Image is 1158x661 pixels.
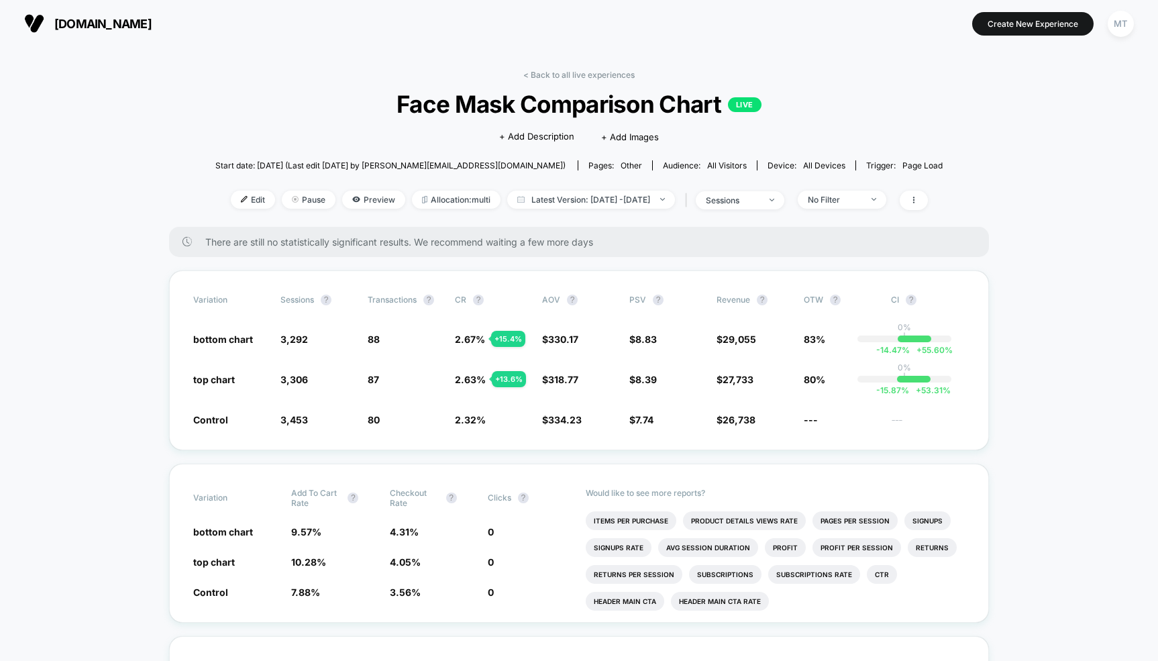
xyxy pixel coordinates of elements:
[412,191,501,209] span: Allocation: multi
[342,191,405,209] span: Preview
[517,196,525,203] img: calendar
[282,191,335,209] span: Pause
[717,414,755,425] span: $
[193,587,228,598] span: Control
[455,414,486,425] span: 2.32 %
[455,374,486,385] span: 2.63 %
[717,334,756,345] span: $
[20,13,156,34] button: [DOMAIN_NAME]
[193,374,235,385] span: top chart
[291,526,321,538] span: 9.57 %
[507,191,675,209] span: Latest Version: [DATE] - [DATE]
[866,160,943,170] div: Trigger:
[872,198,876,201] img: end
[193,556,235,568] span: top chart
[291,556,326,568] span: 10.28 %
[548,374,578,385] span: 318.77
[492,371,526,387] div: + 13.6 %
[231,191,275,209] span: Edit
[321,295,331,305] button: ?
[635,374,657,385] span: 8.39
[252,90,906,118] span: Face Mask Comparison Chart
[621,160,642,170] span: other
[1104,10,1138,38] button: MT
[601,132,659,142] span: + Add Images
[588,160,642,170] div: Pages:
[280,414,308,425] span: 3,453
[765,538,806,557] li: Profit
[205,236,962,248] span: There are still no statistically significant results. We recommend waiting a few more days
[916,345,922,355] span: +
[803,160,845,170] span: all devices
[804,334,825,345] span: 83%
[909,385,951,395] span: 53.31 %
[455,295,466,305] span: CR
[280,334,308,345] span: 3,292
[390,488,439,508] span: Checkout Rate
[876,385,909,395] span: -15.87 %
[24,13,44,34] img: Visually logo
[804,414,818,425] span: ---
[682,191,696,210] span: |
[717,374,753,385] span: $
[812,538,901,557] li: Profit Per Session
[348,493,358,503] button: ?
[586,538,651,557] li: Signups Rate
[908,538,957,557] li: Returns
[898,362,911,372] p: 0%
[707,160,747,170] span: All Visitors
[903,332,906,342] p: |
[723,334,756,345] span: 29,055
[488,493,511,503] span: Clicks
[586,488,965,498] p: Would like to see more reports?
[586,592,664,611] li: Header Main Cta
[629,374,657,385] span: $
[876,345,910,355] span: -14.47 %
[368,295,417,305] span: Transactions
[488,587,494,598] span: 0
[904,511,951,530] li: Signups
[629,295,646,305] span: PSV
[548,414,582,425] span: 334.23
[757,295,768,305] button: ?
[812,511,898,530] li: Pages Per Session
[193,526,253,538] span: bottom chart
[446,493,457,503] button: ?
[368,414,380,425] span: 80
[193,334,253,345] span: bottom chart
[728,97,761,112] p: LIVE
[586,565,682,584] li: Returns Per Session
[499,130,574,144] span: + Add Description
[770,199,774,201] img: end
[292,196,299,203] img: end
[193,414,228,425] span: Control
[586,511,676,530] li: Items Per Purchase
[663,160,747,170] div: Audience:
[808,195,861,205] div: No Filter
[629,414,653,425] span: $
[723,374,753,385] span: 27,733
[491,331,525,347] div: + 15.4 %
[910,345,953,355] span: 55.60 %
[542,414,582,425] span: $
[768,565,860,584] li: Subscriptions Rate
[215,160,566,170] span: Start date: [DATE] (Last edit [DATE] by [PERSON_NAME][EMAIL_ADDRESS][DOMAIN_NAME])
[542,374,578,385] span: $
[280,295,314,305] span: Sessions
[291,587,320,598] span: 7.88 %
[390,526,419,538] span: 4.31 %
[689,565,761,584] li: Subscriptions
[757,160,855,170] span: Device:
[660,198,665,201] img: end
[671,592,769,611] li: Header Main Cta Rate
[916,385,921,395] span: +
[241,196,248,203] img: edit
[830,295,841,305] button: ?
[867,565,897,584] li: Ctr
[706,195,759,205] div: sessions
[368,374,379,385] span: 87
[488,526,494,538] span: 0
[804,295,878,305] span: OTW
[902,160,943,170] span: Page Load
[658,538,758,557] li: Avg Session Duration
